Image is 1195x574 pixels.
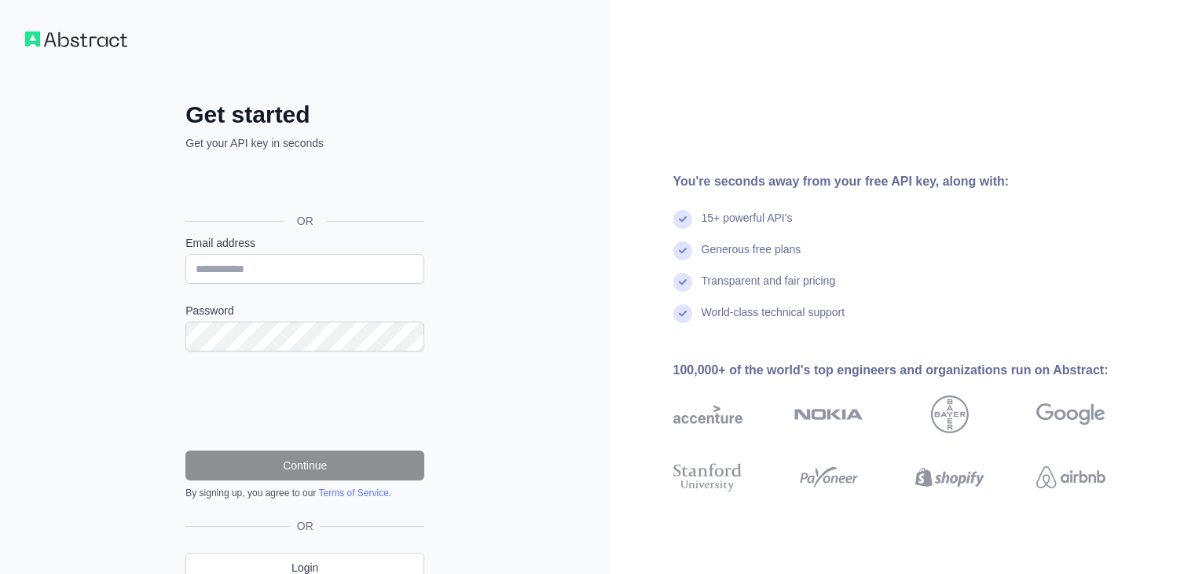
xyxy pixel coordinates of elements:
label: Password [185,303,424,318]
img: check mark [673,273,692,292]
img: payoneer [794,460,863,495]
button: Continue [185,451,424,480]
img: bayer [931,396,969,433]
div: 100,000+ of the world's top engineers and organizations run on Abstract: [673,361,1156,380]
img: shopify [915,460,984,495]
label: Email address [185,235,424,251]
span: OR [284,213,326,229]
div: You're seconds away from your free API key, along with: [673,172,1156,191]
p: Get your API key in seconds [185,135,424,151]
img: google [1036,396,1105,433]
iframe: Кнопка "Увійти через Google" [178,168,429,203]
span: OR [291,518,320,534]
img: check mark [673,210,692,229]
img: nokia [794,396,863,433]
img: Workflow [25,31,127,47]
div: By signing up, you agree to our . [185,487,424,499]
img: accenture [673,396,742,433]
div: Transparent and fair pricing [702,273,836,304]
div: World-class technical support [702,304,845,336]
img: airbnb [1036,460,1105,495]
img: check mark [673,241,692,260]
div: 15+ powerful API's [702,210,793,241]
img: check mark [673,304,692,323]
a: Terms of Service [318,488,388,499]
img: stanford university [673,460,742,495]
iframe: reCAPTCHA [185,370,424,432]
h2: Get started [185,101,424,129]
div: Generous free plans [702,241,801,273]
